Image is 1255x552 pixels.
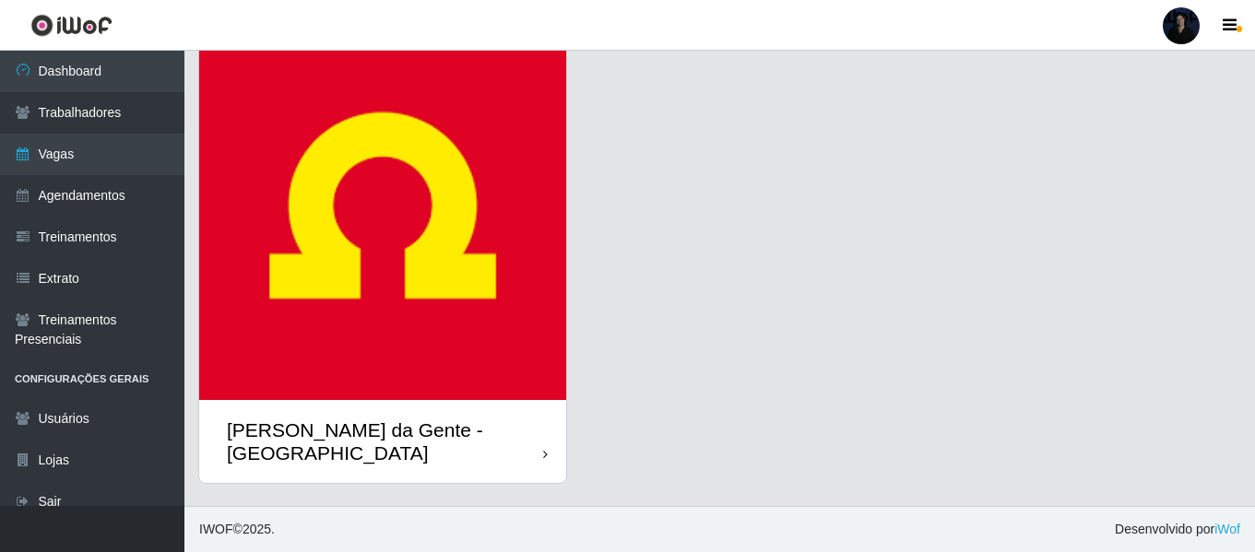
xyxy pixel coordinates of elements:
[1214,522,1240,536] a: iWof
[199,33,566,400] img: cardImg
[227,418,543,464] div: [PERSON_NAME] da Gente - [GEOGRAPHIC_DATA]
[1115,520,1240,539] span: Desenvolvido por
[199,522,233,536] span: IWOF
[199,520,275,539] span: © 2025 .
[199,33,566,483] a: [PERSON_NAME] da Gente - [GEOGRAPHIC_DATA]
[30,14,112,37] img: CoreUI Logo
